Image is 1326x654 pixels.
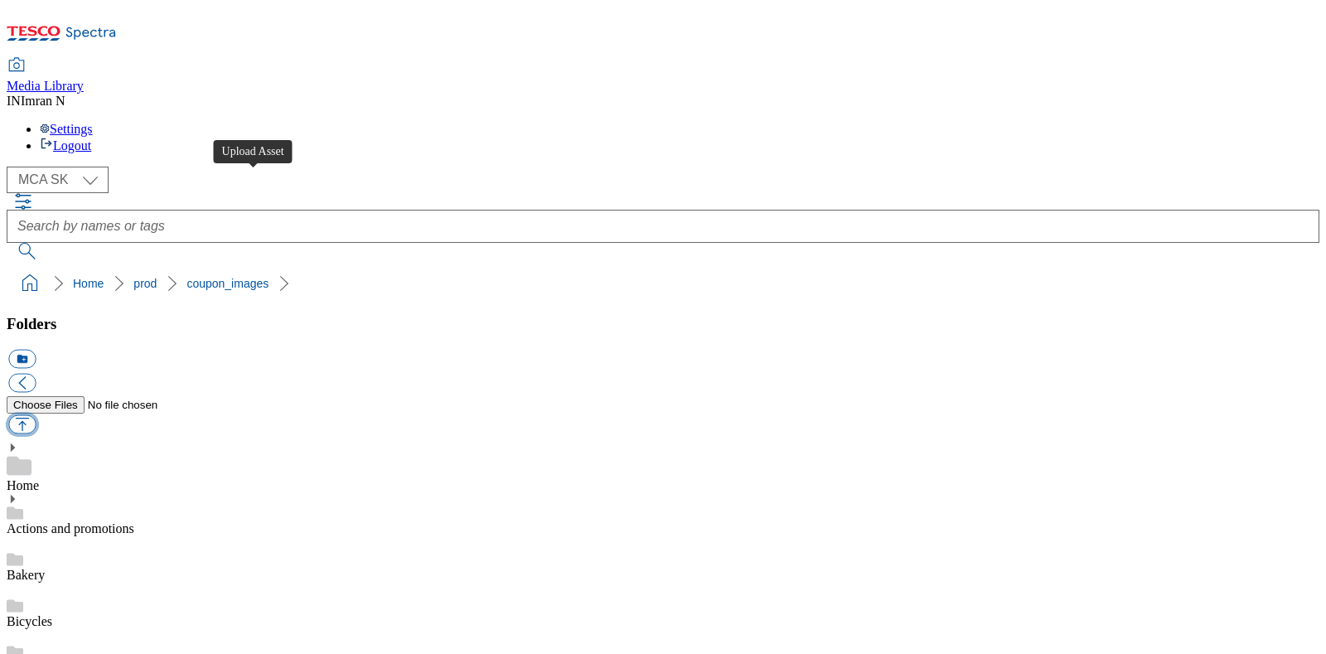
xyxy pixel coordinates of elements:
a: Bakery [7,568,45,582]
a: Home [73,277,104,290]
a: prod [133,277,157,290]
a: coupon_images [186,277,269,290]
span: IN [7,94,21,108]
nav: breadcrumb [7,268,1319,299]
a: Logout [40,138,91,153]
a: Actions and promotions [7,521,134,535]
a: Media Library [7,59,84,94]
h3: Folders [7,315,1319,333]
input: Search by names or tags [7,210,1319,243]
span: Media Library [7,79,84,93]
a: Bicycles [7,614,52,628]
a: Home [7,478,39,492]
span: Imran N [21,94,65,108]
a: Settings [40,122,93,136]
a: home [17,270,43,297]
